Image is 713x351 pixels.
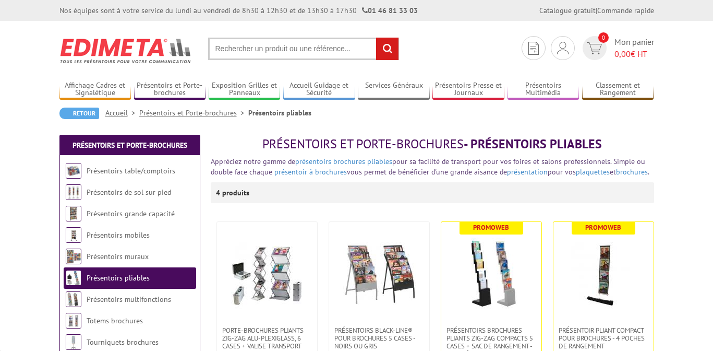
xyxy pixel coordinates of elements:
[66,227,81,243] img: Présentoirs mobiles
[66,291,81,307] img: Présentoirs multifonctions
[614,49,631,59] span: 0,00
[209,81,281,98] a: Exposition Grilles et Panneaux
[208,38,399,60] input: Rechercher un produit ou une référence...
[66,163,81,179] img: Présentoirs table/comptoirs
[59,31,192,70] img: Edimeta
[567,238,640,311] img: Présentoir pliant compact pour brochures - 4 poches de rangement
[432,81,504,98] a: Présentoirs Presse et Journaux
[87,209,175,218] a: Présentoirs grande capacité
[334,326,424,350] span: Présentoirs Black-Line® pour brochures 5 Cases - Noirs ou Gris
[358,81,430,98] a: Services Généraux
[576,167,610,177] a: plaquettes
[295,157,392,166] a: présentoirs brochures pliables
[216,182,255,203] p: 4 produits
[539,5,654,16] div: |
[87,252,149,261] a: Présentoirs muraux
[105,108,139,118] a: Accueil
[87,273,150,283] a: Présentoirs pliables
[473,223,509,232] b: Promoweb
[87,230,150,240] a: Présentoirs mobiles
[329,326,429,350] a: Présentoirs Black-Line® pour brochures 5 Cases - Noirs ou Gris
[553,326,654,350] a: Présentoir pliant compact pour brochures - 4 poches de rangement
[616,167,648,177] a: brochures
[66,249,81,264] img: Présentoirs muraux
[139,108,248,118] a: Présentoirs et Porte-brochures
[455,238,528,311] img: Présentoirs brochures pliants Zig-Zag compacts 5 cases + sac de rangement - 2 Modèles Gris ou Noir
[248,108,311,118] li: Présentoirs pliables
[87,166,175,175] a: Présentoirs table/comptoirs
[598,32,609,43] span: 0
[211,157,649,177] font: Appréciez notre gamme de pour sa facilité de transport pour vos foires et salons professionnels. ...
[580,36,654,60] a: devis rapide 0 Mon panier 0,00€ HT
[87,316,143,325] a: Totems brochures
[87,295,171,304] a: Présentoirs multifonctions
[59,5,418,16] div: Nos équipes sont à votre service du lundi au vendredi de 8h30 à 12h30 et de 13h30 à 17h30
[582,81,654,98] a: Classement et Rangement
[66,334,81,350] img: Tourniquets brochures
[211,137,654,151] h1: - Présentoirs pliables
[134,81,206,98] a: Présentoirs et Porte-brochures
[614,36,654,60] span: Mon panier
[587,42,602,54] img: devis rapide
[72,141,187,150] a: Présentoirs et Porte-brochures
[557,42,569,54] img: devis rapide
[507,81,579,98] a: Présentoirs Multimédia
[231,238,304,311] img: Porte-Brochures pliants ZIG-ZAG Alu-Plexiglass, 6 cases + valise transport rangement
[507,167,548,177] a: présentation
[283,81,355,98] a: Accueil Guidage et Sécurité
[66,184,81,200] img: Présentoirs de sol sur pied
[59,108,99,119] a: Retour
[585,223,621,232] b: Promoweb
[528,42,539,55] img: devis rapide
[59,81,131,98] a: Affichage Cadres et Signalétique
[362,6,418,15] strong: 01 46 81 33 03
[559,326,648,350] span: Présentoir pliant compact pour brochures - 4 poches de rangement
[539,6,596,15] a: Catalogue gratuit
[343,238,416,311] img: Présentoirs Black-Line® pour brochures 5 Cases - Noirs ou Gris
[376,38,398,60] input: rechercher
[597,6,654,15] a: Commande rapide
[87,337,159,347] a: Tourniquets brochures
[262,136,464,152] span: Présentoirs et Porte-brochures
[66,313,81,329] img: Totems brochures
[614,48,654,60] span: € HT
[66,270,81,286] img: Présentoirs pliables
[87,188,171,197] a: Présentoirs de sol sur pied
[274,167,347,177] a: présentoir à brochures
[66,206,81,221] img: Présentoirs grande capacité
